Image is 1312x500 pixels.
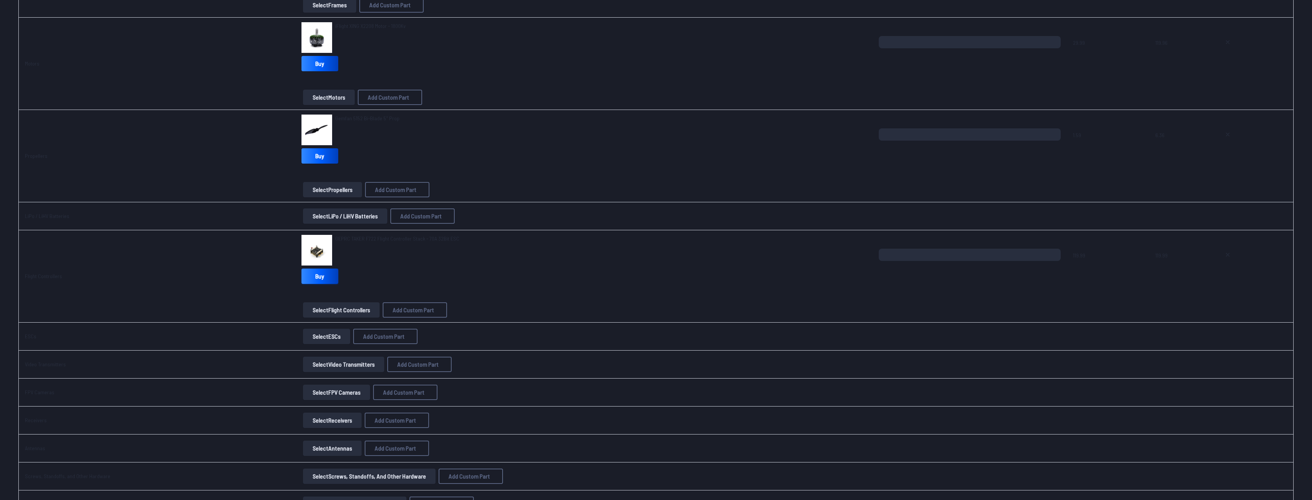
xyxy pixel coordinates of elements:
[368,94,409,100] span: Add Custom Part
[25,333,36,339] a: ESCs
[25,152,48,159] a: Propellers
[301,56,338,71] a: Buy
[303,385,370,400] button: SelectFPV Cameras
[301,269,338,284] a: Buy
[25,445,45,451] a: Antennas
[25,473,110,479] a: Screws, Standoffs, and Other Hardware
[1155,36,1206,73] span: 119.96
[375,445,416,451] span: Add Custom Part
[1073,249,1143,285] span: 119.99
[25,60,39,67] a: Motors
[353,329,418,344] button: Add Custom Part
[1155,128,1206,165] span: 6.36
[375,187,416,193] span: Add Custom Part
[301,148,338,164] a: Buy
[365,441,429,456] button: Add Custom Part
[301,469,437,484] a: SelectScrews, Standoffs, and Other Hardware
[25,273,62,279] a: Flight Controllers
[25,361,66,367] a: Video Transmitters
[303,413,362,428] button: SelectReceivers
[365,413,429,428] button: Add Custom Part
[1073,36,1143,73] span: 29.99
[301,329,352,344] a: SelectESCs
[303,469,436,484] button: SelectScrews, Standoffs, and Other Hardware
[375,417,416,423] span: Add Custom Part
[365,182,429,197] button: Add Custom Part
[303,302,380,318] button: SelectFlight Controllers
[25,389,54,395] a: FPV Cameras
[301,441,363,456] a: SelectAntennas
[369,2,411,8] span: Add Custom Part
[397,361,439,367] span: Add Custom Part
[303,208,387,224] button: SelectLiPo / LiHV Batteries
[303,441,362,456] button: SelectAntennas
[335,22,406,30] a: iFlight XING X2208 Motor - 1800Kv
[25,213,69,219] a: LiPo / LiHV Batteries
[335,235,459,243] a: GEPRC TAKER F722 Flight Controller Stack - 70A 32Bit ESC
[383,302,447,318] button: Add Custom Part
[301,385,372,400] a: SelectFPV Cameras
[25,417,47,423] a: Receivers
[301,182,364,197] a: SelectPropellers
[301,235,332,266] img: image
[439,469,503,484] button: Add Custom Part
[301,115,332,145] img: image
[301,208,389,224] a: SelectLiPo / LiHV Batteries
[393,307,434,313] span: Add Custom Part
[358,90,422,105] button: Add Custom Part
[390,208,455,224] button: Add Custom Part
[303,182,362,197] button: SelectPropellers
[303,357,384,372] button: SelectVideo Transmitters
[400,213,442,219] span: Add Custom Part
[387,357,452,372] button: Add Custom Part
[363,333,405,339] span: Add Custom Part
[1073,128,1143,165] span: 1.59
[335,115,400,122] a: Gemfan 5152 Bi-Blade 5" Prop
[301,413,363,428] a: SelectReceivers
[383,389,424,395] span: Add Custom Part
[303,90,355,105] button: SelectMotors
[301,302,381,318] a: SelectFlight Controllers
[335,115,400,121] span: Gemfan 5152 Bi-Blade 5" Prop
[301,357,386,372] a: SelectVideo Transmitters
[1155,249,1206,285] span: 119.99
[301,90,356,105] a: SelectMotors
[301,22,332,53] img: image
[373,385,437,400] button: Add Custom Part
[449,473,490,479] span: Add Custom Part
[303,329,350,344] button: SelectESCs
[335,23,406,29] span: iFlight XING X2208 Motor - 1800Kv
